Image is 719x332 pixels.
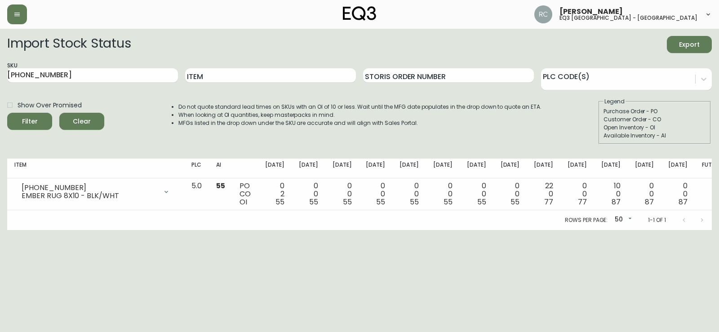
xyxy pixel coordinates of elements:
[22,192,157,200] div: EMBER RUG 8X10 - BLK/WHT
[67,116,97,127] span: Clear
[7,159,184,178] th: Item
[611,212,634,227] div: 50
[510,197,519,207] span: 55
[325,159,359,178] th: [DATE]
[309,197,318,207] span: 55
[366,182,385,206] div: 0 0
[399,182,419,206] div: 0 0
[578,197,587,207] span: 77
[265,182,284,206] div: 0 2
[359,159,392,178] th: [DATE]
[501,182,520,206] div: 0 0
[661,159,695,178] th: [DATE]
[14,182,177,202] div: [PHONE_NUMBER]EMBER RUG 8X10 - BLK/WHT
[184,178,209,210] td: 5.0
[216,181,225,191] span: 55
[674,39,705,50] span: Export
[184,159,209,178] th: PLC
[59,113,104,130] button: Clear
[534,182,553,206] div: 22 0
[648,216,666,224] p: 1-1 of 1
[376,197,385,207] span: 55
[565,216,608,224] p: Rows per page:
[410,197,419,207] span: 55
[22,116,38,127] div: Filter
[601,182,621,206] div: 10 0
[604,97,626,106] legend: Legend
[604,107,706,115] div: Purchase Order - PO
[559,8,623,15] span: [PERSON_NAME]
[594,159,628,178] th: [DATE]
[299,182,318,206] div: 0 0
[392,159,426,178] th: [DATE]
[460,159,493,178] th: [DATE]
[292,159,325,178] th: [DATE]
[667,36,712,53] button: Export
[467,182,486,206] div: 0 0
[426,159,460,178] th: [DATE]
[604,124,706,132] div: Open Inventory - OI
[612,197,621,207] span: 87
[333,182,352,206] div: 0 0
[343,6,376,21] img: logo
[568,182,587,206] div: 0 0
[258,159,292,178] th: [DATE]
[668,182,688,206] div: 0 0
[544,197,553,207] span: 77
[604,115,706,124] div: Customer Order - CO
[628,159,661,178] th: [DATE]
[444,197,453,207] span: 55
[534,5,552,23] img: 75cc83b809079a11c15b21e94bbc0507
[679,197,688,207] span: 87
[477,197,486,207] span: 55
[18,101,82,110] span: Show Over Promised
[209,159,232,178] th: AI
[275,197,284,207] span: 55
[22,184,157,192] div: [PHONE_NUMBER]
[343,197,352,207] span: 55
[7,113,52,130] button: Filter
[635,182,654,206] div: 0 0
[240,182,251,206] div: PO CO
[559,15,697,21] h5: eq3 [GEOGRAPHIC_DATA] - [GEOGRAPHIC_DATA]
[527,159,560,178] th: [DATE]
[645,197,654,207] span: 87
[560,159,594,178] th: [DATE]
[178,111,541,119] li: When looking at OI quantities, keep masterpacks in mind.
[433,182,453,206] div: 0 0
[493,159,527,178] th: [DATE]
[178,103,541,111] li: Do not quote standard lead times on SKUs with an OI of 10 or less. Wait until the MFG date popula...
[7,36,131,53] h2: Import Stock Status
[240,197,247,207] span: OI
[604,132,706,140] div: Available Inventory - AI
[178,119,541,127] li: MFGs listed in the drop down under the SKU are accurate and will align with Sales Portal.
